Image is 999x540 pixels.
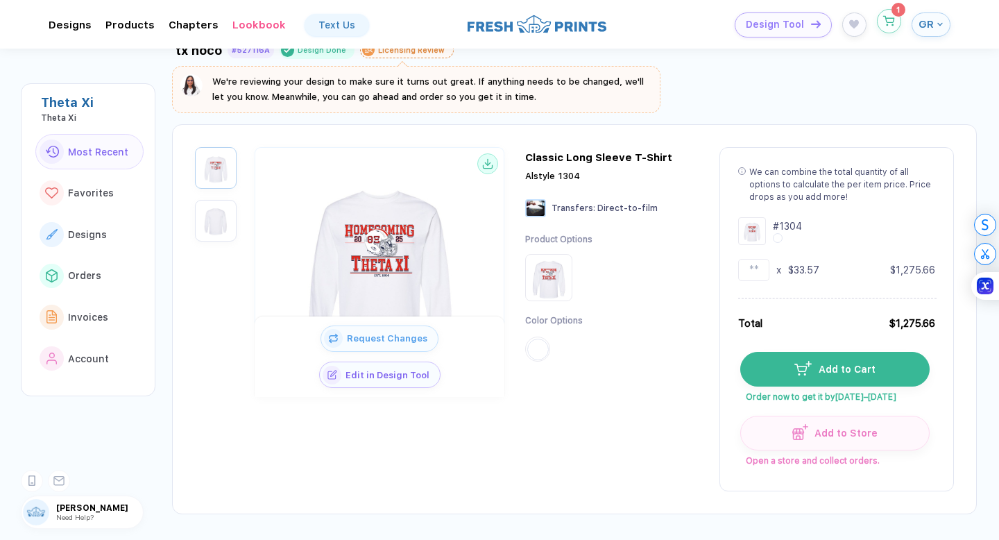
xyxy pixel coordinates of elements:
img: user profile [23,499,49,525]
img: Transfers [525,199,546,217]
img: 95320ef2-c0db-4ba4-b875-b67ec2f5488f_nt_back_1759343032480.jpg [198,203,233,238]
img: link to icon [46,229,58,239]
div: Lookbook [232,19,286,31]
button: iconRequest Changes [321,326,438,352]
img: icon [794,361,812,375]
span: Direct-to-film [597,203,658,213]
span: Add to Store [808,428,878,439]
img: 95320ef2-c0db-4ba4-b875-b67ec2f5488f_nt_front_1759343032479.jpg [198,151,233,185]
div: $33.57 [788,263,819,277]
span: GR [919,18,934,31]
div: Text Us [318,19,355,31]
span: Designs [68,229,107,240]
img: icon [792,424,808,440]
button: link to iconAccount [35,341,144,377]
img: 95320ef2-c0db-4ba4-b875-b67ec2f5488f_nt_front_1759343032479.jpg [268,154,490,376]
a: Text Us [305,14,369,36]
button: link to iconFavorites [35,175,144,211]
div: ChaptersToggle dropdown menu chapters [169,19,219,31]
div: $1,275.66 [890,263,935,277]
span: Orders [68,270,101,281]
span: Need Help? [56,513,94,521]
button: We're reviewing your design to make sure it turns out great. If anything needs to be changed, we'... [180,74,652,105]
img: icon [811,20,821,28]
span: Edit in Design Tool [341,370,440,380]
button: iconEdit in Design Tool [319,362,441,388]
div: $1,275.66 [889,316,935,331]
div: Licensing Review [378,46,445,55]
span: 1 [896,6,900,14]
button: link to iconDesigns [35,217,144,253]
img: link to icon [46,269,58,282]
div: ProductsToggle dropdown menu [105,19,155,31]
div: LookbookToggle dropdown menu chapters [232,19,286,31]
div: x [776,263,781,277]
button: link to iconInvoices [35,299,144,335]
sup: 1 [891,3,905,17]
button: link to iconOrders [35,258,144,294]
span: Alstyle 1304 [525,171,580,181]
div: Total [738,316,762,331]
button: GR [912,12,950,37]
span: Invoices [68,312,108,323]
img: logo [468,13,606,35]
img: link to icon [46,353,58,365]
img: link to icon [46,310,58,323]
button: Design Toolicon [735,12,832,37]
img: sophie [180,74,203,96]
button: iconAdd to Cart [740,352,930,387]
div: # 1304 [773,219,802,233]
span: We're reviewing your design to make sure it turns out great. If anything needs to be changed, we'... [212,76,644,102]
button: link to iconMost Recent [35,134,144,170]
img: icon [323,366,341,385]
div: DesignsToggle dropdown menu [49,19,92,31]
span: Account [68,353,109,364]
img: link to icon [45,146,59,158]
span: Most Recent [68,146,128,158]
div: Theta Xi [41,113,144,123]
img: icon [324,329,343,348]
div: Theta Xi [41,95,144,110]
div: tx hoco [176,43,222,58]
img: Product Option [528,257,570,298]
span: Transfers : [552,203,595,213]
div: We can combine the total quantity of all options to calculate the per item price. Price drops as ... [749,166,935,203]
div: #527116A [232,46,270,55]
span: Design Tool [746,19,804,31]
div: Design Done [298,45,346,56]
span: Request Changes [343,333,438,344]
span: [PERSON_NAME] [56,503,143,513]
div: Classic Long Sleeve T-Shirt [525,151,672,164]
div: Color Options [525,315,592,327]
span: Favorites [68,187,114,199]
img: link to icon [45,187,58,199]
span: Open a store and collect orders. [740,450,928,466]
img: Design Group Summary Cell [738,217,766,245]
span: Order now to get it by [DATE]–[DATE] [740,387,928,402]
button: iconAdd to Store [740,416,930,450]
span: Add to Cart [812,364,876,375]
div: Product Options [525,234,592,246]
